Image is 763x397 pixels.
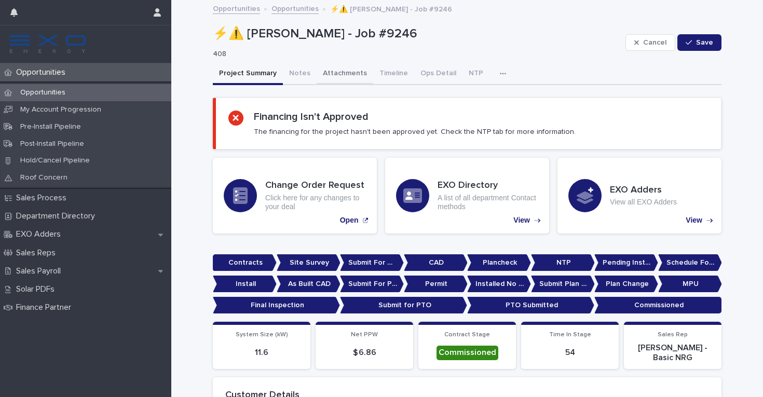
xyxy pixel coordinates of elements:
[340,297,467,314] p: Submit for PTO
[265,194,366,211] p: Click here for any changes to your deal
[12,88,74,97] p: Opportunities
[594,297,721,314] p: Commissioned
[12,266,69,276] p: Sales Payroll
[219,348,304,358] p: 11.6
[213,2,260,14] a: Opportunities
[213,297,340,314] p: Final Inspection
[531,254,595,271] p: NTP
[12,156,98,165] p: Hold/Cancel Pipeline
[12,122,89,131] p: Pre-Install Pipeline
[213,63,283,85] button: Project Summary
[254,111,369,123] h2: Financing Isn't Approved
[12,193,75,203] p: Sales Process
[658,332,688,338] span: Sales Rep
[330,3,452,14] p: ⚡⚠️ [PERSON_NAME] - Job #9246
[594,254,658,271] p: Pending Install Task
[213,254,277,271] p: Contracts
[610,198,677,207] p: View all EXO Adders
[467,276,531,293] p: Installed No Permit
[404,254,468,271] p: CAD
[254,127,576,136] p: The financing for the project hasn't been approved yet. Check the NTP tab for more information.
[340,276,404,293] p: Submit For Permit
[265,180,366,191] h3: Change Order Request
[373,63,414,85] button: Timeline
[283,63,317,85] button: Notes
[322,348,407,358] p: $ 6.86
[317,63,373,85] button: Attachments
[12,284,63,294] p: Solar PDFs
[277,276,340,293] p: As Built CAD
[437,346,498,360] div: Commissioned
[340,254,404,271] p: Submit For CAD
[438,194,538,211] p: A list of all department Contact methods
[351,332,378,338] span: Net PPW
[12,173,76,182] p: Roof Concern
[404,276,468,293] p: Permit
[625,34,675,51] button: Cancel
[610,185,677,196] h3: EXO Adders
[12,140,92,148] p: Post-Install Pipeline
[658,254,722,271] p: Schedule For Install
[12,105,110,114] p: My Account Progression
[12,229,69,239] p: EXO Adders
[696,39,713,46] span: Save
[467,297,594,314] p: PTO Submitted
[594,276,658,293] p: Plan Change
[277,254,340,271] p: Site Survey
[12,211,103,221] p: Department Directory
[557,158,721,234] a: View
[340,216,359,225] p: Open
[513,216,530,225] p: View
[213,50,617,59] p: 408
[630,343,715,363] p: [PERSON_NAME] - Basic NRG
[271,2,319,14] a: Opportunities
[414,63,462,85] button: Ops Detail
[12,248,64,258] p: Sales Reps
[444,332,490,338] span: Contract Stage
[467,254,531,271] p: Plancheck
[462,63,489,85] button: NTP
[8,34,87,54] img: FKS5r6ZBThi8E5hshIGi
[213,276,277,293] p: Install
[213,158,377,234] a: Open
[236,332,288,338] span: System Size (kW)
[385,158,549,234] a: View
[12,67,74,77] p: Opportunities
[658,276,722,293] p: MPU
[531,276,595,293] p: Submit Plan Change
[643,39,666,46] span: Cancel
[549,332,591,338] span: Time In Stage
[686,216,702,225] p: View
[12,303,79,312] p: Finance Partner
[677,34,721,51] button: Save
[213,26,621,42] p: ⚡⚠️ [PERSON_NAME] - Job #9246
[438,180,538,191] h3: EXO Directory
[527,348,612,358] p: 54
